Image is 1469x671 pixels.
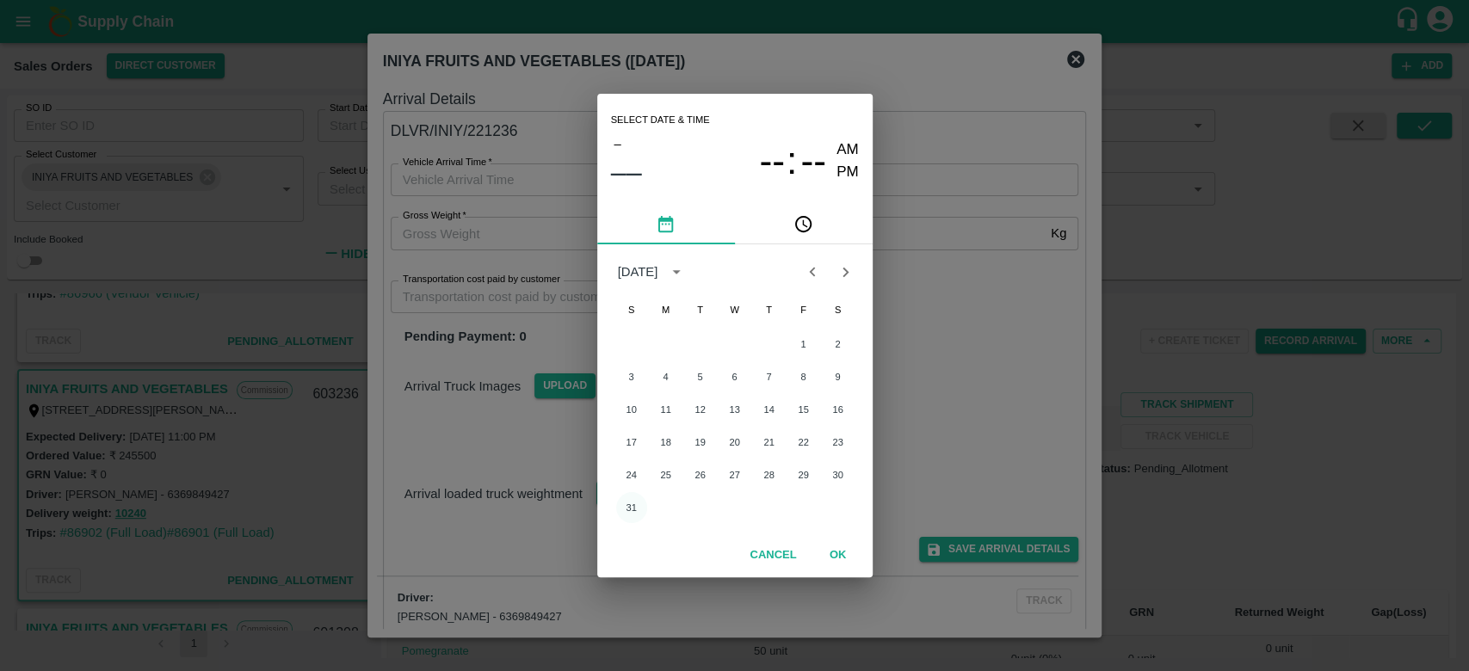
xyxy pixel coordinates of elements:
[788,459,819,490] button: 29
[800,139,826,184] button: --
[685,361,716,392] button: 5
[611,108,710,133] span: Select date & time
[614,132,620,155] span: –
[754,292,785,327] span: Thursday
[754,361,785,392] button: 7
[788,427,819,458] button: 22
[616,459,647,490] button: 24
[611,155,642,189] button: ––
[735,203,873,244] button: pick time
[811,540,866,570] button: OK
[719,361,750,392] button: 6
[788,394,819,425] button: 15
[823,394,854,425] button: 16
[754,427,785,458] button: 21
[719,427,750,458] button: 20
[618,262,658,281] div: [DATE]
[823,329,854,360] button: 2
[616,292,647,327] span: Sunday
[616,427,647,458] button: 17
[597,203,735,244] button: pick date
[823,427,854,458] button: 23
[651,394,682,425] button: 11
[719,394,750,425] button: 13
[719,292,750,327] span: Wednesday
[685,459,716,490] button: 26
[836,139,859,162] button: AM
[823,459,854,490] button: 30
[788,292,819,327] span: Friday
[685,394,716,425] button: 12
[616,394,647,425] button: 10
[651,427,682,458] button: 18
[788,361,819,392] button: 8
[663,258,690,286] button: calendar view is open, switch to year view
[685,292,716,327] span: Tuesday
[616,361,647,392] button: 3
[754,394,785,425] button: 14
[800,139,826,183] span: --
[651,361,682,392] button: 4
[616,492,647,523] button: 31
[651,292,682,327] span: Monday
[651,459,682,490] button: 25
[787,139,797,184] span: :
[743,540,803,570] button: Cancel
[719,459,750,490] button: 27
[754,459,785,490] button: 28
[788,329,819,360] button: 1
[685,427,716,458] button: 19
[759,139,785,184] button: --
[611,132,625,155] button: –
[836,161,859,184] button: PM
[796,255,829,288] button: Previous month
[759,139,785,183] span: --
[829,255,861,288] button: Next month
[823,361,854,392] button: 9
[823,292,854,327] span: Saturday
